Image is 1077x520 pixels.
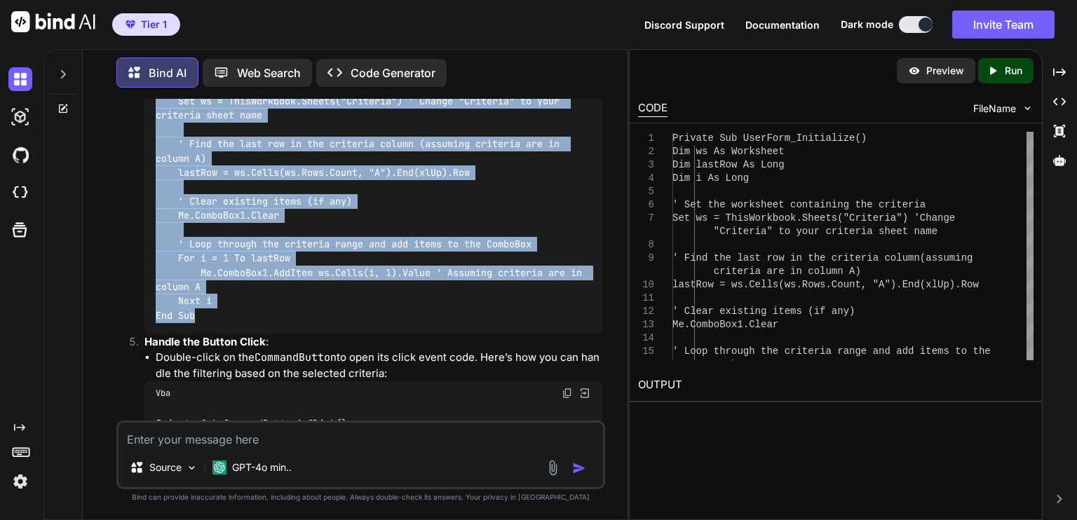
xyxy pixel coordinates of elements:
[745,18,820,32] button: Documentation
[672,199,926,210] span: ' Set the worksheet containing the criteria
[926,345,990,357] span: tems to the
[351,64,435,81] p: Code Generator
[638,292,654,305] div: 11
[714,266,861,277] span: criteria are in column A)
[714,226,937,237] span: "Criteria" to your criteria sheet name
[156,8,588,323] code: Private Sub UserForm_Initialize() Dim ws As Worksheet Dim lastRow As Long Dim i As Long ' Set the...
[638,132,654,145] div: 1
[672,132,867,144] span: Private Sub UserForm_Initialize()
[8,143,32,167] img: githubDark
[156,350,602,381] li: Double-click on the to open its click event code. Here’s how you can handle the filtering based o...
[908,64,921,77] img: preview
[638,318,654,331] div: 13
[973,102,1016,116] span: FileName
[672,159,785,170] span: Dim lastRow As Long
[714,359,761,370] span: ComboBox
[116,492,605,502] p: Bind can provide inaccurate information, including about people. Always double-check its answers....
[638,145,654,158] div: 2
[926,64,964,78] p: Preview
[572,461,586,475] img: icon
[644,19,724,31] span: Discord Support
[126,20,135,29] img: premium
[638,198,654,212] div: 6
[672,306,855,317] span: ' Clear existing items (if any)
[638,158,654,172] div: 3
[638,238,654,252] div: 8
[672,279,926,290] span: lastRow = ws.Cells(ws.Rows.Count, "A").End(
[144,335,266,348] strong: Handle the Button Click
[156,388,170,399] span: Vba
[186,462,198,474] img: Pick Models
[672,146,785,157] span: Dim ws As Worksheet
[149,64,187,81] p: Bind AI
[638,252,654,265] div: 9
[920,252,973,264] span: (assuming
[141,18,167,32] span: Tier 1
[1022,102,1034,114] img: chevron down
[638,305,654,318] div: 12
[672,252,920,264] span: ' Find the last row in the criteria column
[578,387,591,399] img: Open in Browser
[841,18,893,32] span: Dark mode
[920,212,955,224] span: Change
[144,334,602,350] p: :
[8,470,32,493] img: settings
[638,345,654,358] div: 15
[212,460,226,474] img: GPT-4o mini
[232,460,292,474] p: GPT-4o min..
[672,319,778,330] span: Me.ComboBox1.Clear
[952,11,1055,39] button: Invite Team
[644,18,724,32] button: Discord Support
[1005,64,1022,78] p: Run
[255,350,337,364] code: CommandButton
[545,460,561,476] img: attachment
[8,181,32,205] img: cloudideIcon
[638,331,654,345] div: 14
[638,278,654,292] div: 10
[149,460,182,474] p: Source
[926,279,979,290] span: xlUp).Row
[638,172,654,185] div: 4
[672,172,749,184] span: Dim i As Long
[745,19,820,31] span: Documentation
[638,100,668,117] div: CODE
[638,185,654,198] div: 5
[237,64,301,81] p: Web Search
[672,212,920,224] span: Set ws = ThisWorkbook.Sheets("Criteria") '
[638,212,654,225] div: 7
[8,67,32,91] img: darkChat
[112,13,180,36] button: premiumTier 1
[672,345,926,357] span: ' Loop through the criteria range and add i
[8,105,32,129] img: darkAi-studio
[630,369,1042,402] h2: OUTPUT
[11,11,95,32] img: Bind AI
[562,388,573,399] img: copy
